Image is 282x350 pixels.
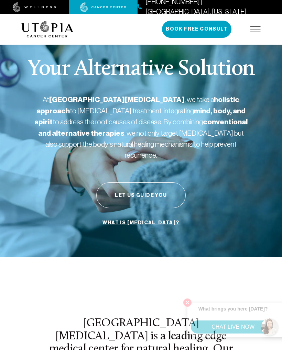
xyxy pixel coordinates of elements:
[96,182,186,208] button: Let Us Guide You
[28,58,254,80] p: Your Alternative Solution
[162,21,231,38] button: Book Free Consult
[34,94,248,160] p: At , we take a to [MEDICAL_DATA] treatment, integrating to address the root causes of disease. By...
[13,2,56,12] img: wellness
[38,117,248,138] strong: conventional and alternative therapies
[101,216,181,229] a: What is [MEDICAL_DATA]?
[80,2,126,12] img: cancer center
[36,95,239,115] strong: holistic approach
[250,26,261,32] img: icon-hamburger
[49,95,185,104] strong: [GEOGRAPHIC_DATA][MEDICAL_DATA]
[21,21,73,37] img: logo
